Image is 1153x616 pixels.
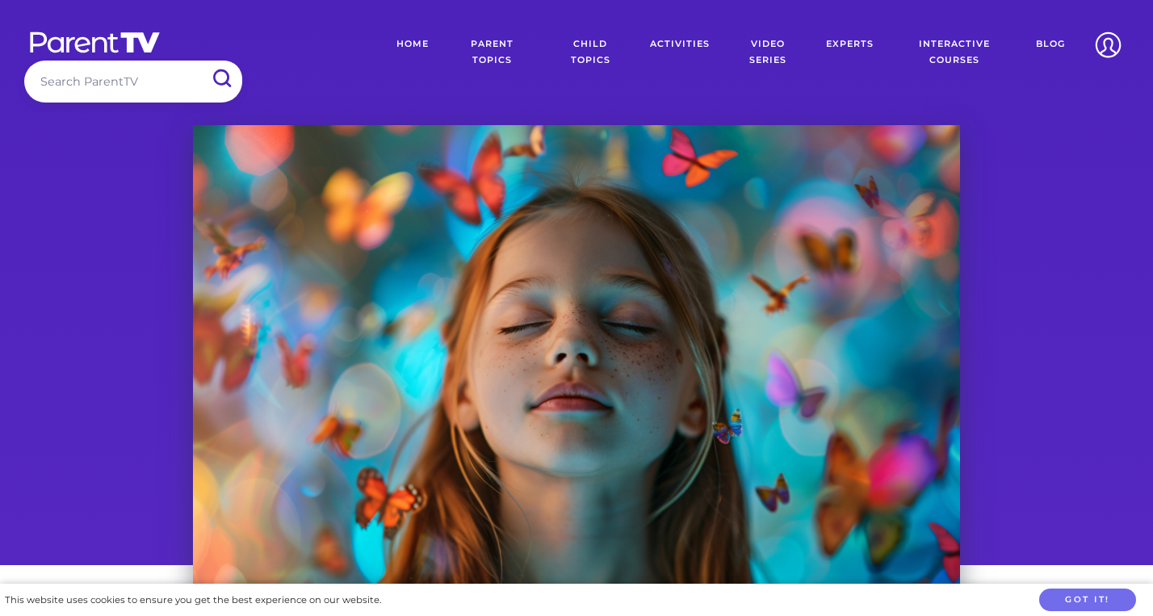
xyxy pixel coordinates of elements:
a: Experts [814,24,886,81]
img: Account [1088,24,1129,65]
div: This website uses cookies to ensure you get the best experience on our website. [5,592,381,609]
img: parenttv-logo-white.4c85aaf.svg [28,31,161,54]
a: Video Series [722,24,814,81]
input: Submit [200,61,242,97]
button: Got it! [1039,589,1136,612]
input: Search ParentTV [24,61,242,102]
a: Blog [1024,24,1077,81]
a: Parent Topics [441,24,543,81]
a: Activities [638,24,722,81]
a: Interactive Courses [886,24,1024,81]
a: Child Topics [543,24,638,81]
a: Home [384,24,441,81]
